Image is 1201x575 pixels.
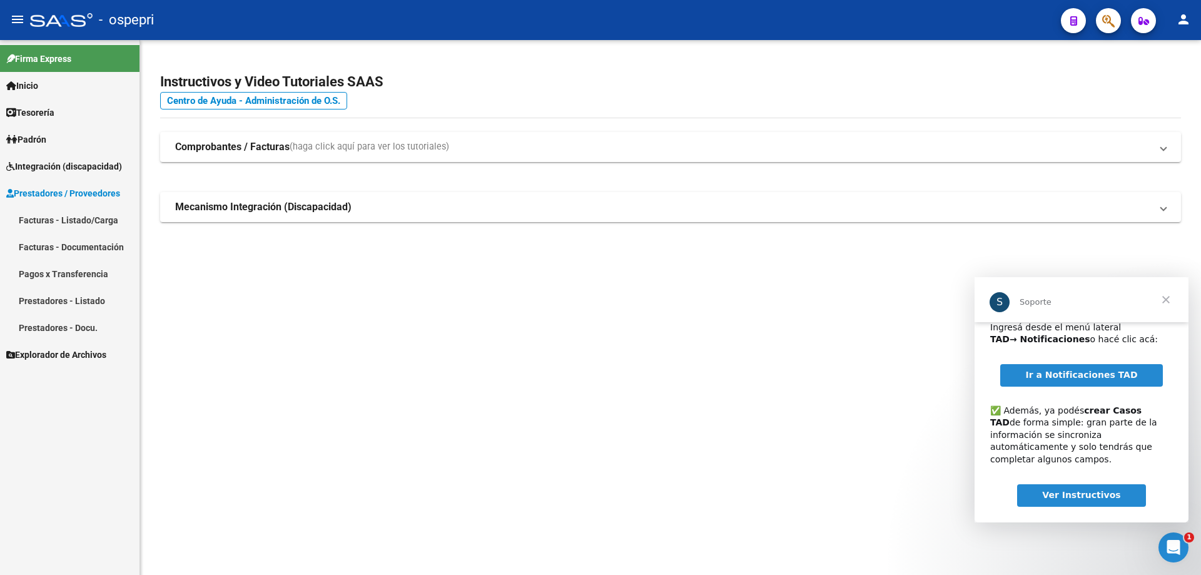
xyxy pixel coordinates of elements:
[975,277,1188,522] iframe: Intercom live chat mensaje
[16,235,198,260] div: ​
[175,140,290,154] strong: Comprobantes / Facturas
[160,92,347,109] a: Centro de Ayuda - Administración de O.S.
[290,140,449,154] span: (haga click aquí para ver los tutoriales)
[6,348,106,362] span: Explorador de Archivos
[6,160,122,173] span: Integración (discapacidad)
[99,6,154,34] span: - ospepri
[6,186,120,200] span: Prestadores / Proveedores
[1184,532,1194,542] span: 1
[6,106,54,120] span: Tesorería
[1176,12,1191,27] mat-icon: person
[6,79,38,93] span: Inicio
[175,200,352,214] strong: Mecanismo Integración (Discapacidad)
[160,70,1181,94] h2: Instructivos y Video Tutoriales SAAS
[10,12,25,27] mat-icon: menu
[6,52,71,66] span: Firma Express
[6,133,46,146] span: Padrón
[160,132,1181,162] mat-expansion-panel-header: Comprobantes / Facturas(haga click aquí para ver los tutoriales)
[160,192,1181,222] mat-expansion-panel-header: Mecanismo Integración (Discapacidad)
[1158,532,1188,562] iframe: Intercom live chat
